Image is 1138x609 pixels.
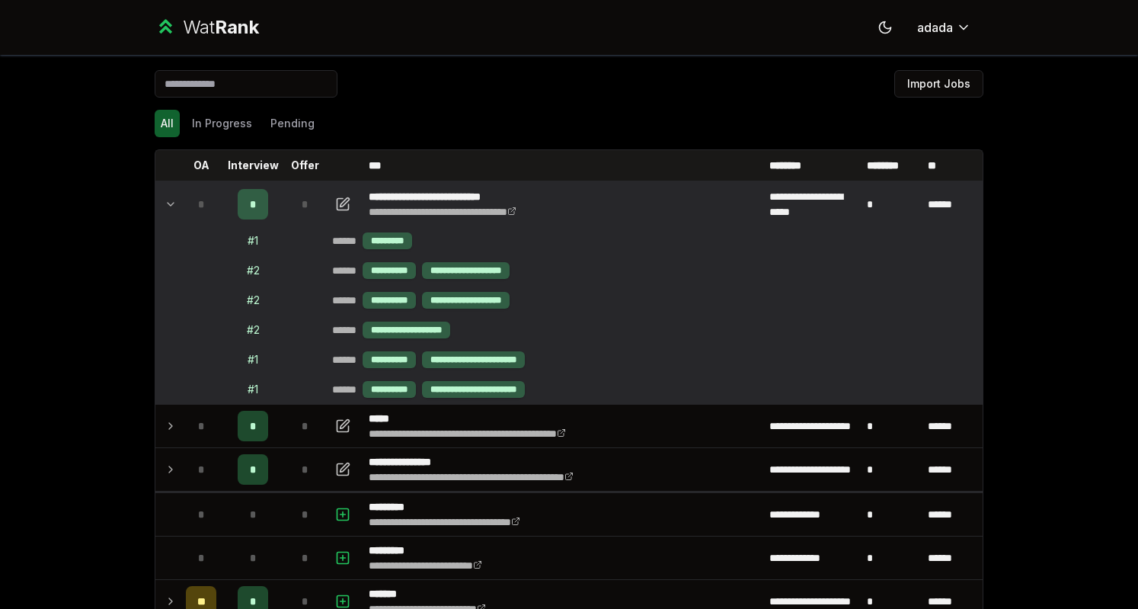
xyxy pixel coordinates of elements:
div: # 1 [248,352,258,367]
button: Pending [264,110,321,137]
p: OA [193,158,209,173]
button: In Progress [186,110,258,137]
div: Wat [183,15,259,40]
button: adada [905,14,983,41]
span: adada [917,18,953,37]
button: Import Jobs [894,70,983,98]
div: # 2 [247,322,260,338]
span: Rank [215,16,259,38]
div: # 2 [247,293,260,308]
div: # 2 [247,263,260,278]
button: All [155,110,180,137]
div: # 1 [248,382,258,397]
p: Offer [291,158,319,173]
div: # 1 [248,233,258,248]
a: WatRank [155,15,259,40]
p: Interview [228,158,279,173]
